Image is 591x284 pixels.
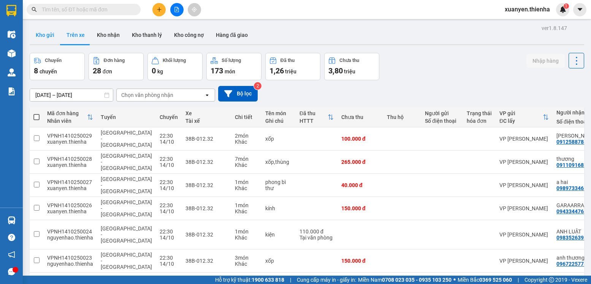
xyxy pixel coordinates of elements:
span: [GEOGRAPHIC_DATA] - [GEOGRAPHIC_DATA] [101,153,152,171]
div: Khác [235,261,258,267]
div: 0943344768 [556,208,587,214]
button: Kho thanh lý [126,26,168,44]
div: Khác [235,185,258,191]
div: Mã đơn hàng [47,110,87,116]
span: xuanyen.thienha [499,5,556,14]
th: Toggle SortBy [43,107,97,127]
strong: 0708 023 035 - 0935 103 250 [382,277,452,283]
div: 110.000 đ [299,228,334,235]
sup: 1 [564,3,569,9]
div: 38B-012.32 [185,182,227,188]
div: VP [PERSON_NAME] [499,232,549,238]
div: VP [PERSON_NAME] [499,182,549,188]
button: Nhập hàng [526,54,565,68]
div: 14/10 [160,185,178,191]
div: Chọn văn phòng nhận [121,91,173,99]
div: Khác [235,235,258,241]
div: ĐC lấy [499,118,543,124]
button: Khối lượng0kg [147,53,203,80]
div: Người gửi [425,110,459,116]
div: 1 món [235,179,258,185]
div: Tên món [265,110,292,116]
li: Số [GEOGRAPHIC_DATA][PERSON_NAME], P. [GEOGRAPHIC_DATA] [71,19,318,28]
div: HTTT [299,118,328,124]
div: Đơn hàng [104,58,125,63]
span: Miền Bắc [458,276,512,284]
div: 150.000 đ [341,205,379,211]
span: 173 [211,66,223,75]
div: 0983526391 [556,235,587,241]
span: message [8,268,15,275]
span: ⚪️ [453,278,456,281]
div: VP [PERSON_NAME] [499,136,549,142]
span: Cung cấp máy in - giấy in: [297,276,356,284]
div: 38B-012.32 [185,205,227,211]
img: warehouse-icon [8,30,16,38]
div: Tuyến [101,114,152,120]
div: 14/10 [160,162,178,168]
span: aim [192,7,197,12]
span: | [518,276,519,284]
div: kính [265,205,292,211]
img: icon-new-feature [559,6,566,13]
div: VPNH1410250024 [47,228,93,235]
div: Khác [235,208,258,214]
span: [GEOGRAPHIC_DATA] - [GEOGRAPHIC_DATA] [101,176,152,194]
div: VPNH1410250026 [47,202,93,208]
button: plus [152,3,166,16]
div: 14/10 [160,235,178,241]
div: 1 món [235,228,258,235]
div: Khối lượng [163,58,186,63]
button: Số lượng173món [206,53,261,80]
span: [GEOGRAPHIC_DATA] - [GEOGRAPHIC_DATA] [101,130,152,148]
button: Chuyến8chuyến [30,53,85,80]
div: Khác [235,139,258,145]
div: 38B-012.32 [185,136,227,142]
div: 22:30 [160,179,178,185]
div: Chưa thu [341,114,379,120]
div: VPNH1410250023 [47,255,93,261]
div: nguyenhao.thienha [47,261,93,267]
div: 22:30 [160,156,178,162]
button: caret-down [573,3,586,16]
div: 38B-012.32 [185,232,227,238]
button: Kho nhận [91,26,126,44]
div: Nhân viên [47,118,87,124]
img: warehouse-icon [8,49,16,57]
div: 38B-012.32 [185,159,227,165]
div: phong bì thư [265,179,292,191]
div: xuanyen.thienha [47,139,93,145]
span: triệu [285,68,296,75]
div: 22:30 [160,133,178,139]
button: Hàng đã giao [210,26,254,44]
span: [GEOGRAPHIC_DATA] - [GEOGRAPHIC_DATA] [101,252,152,270]
button: Đơn hàng28đơn [89,53,144,80]
div: xuanyen.thienha [47,208,93,214]
div: 0911091683 [556,162,587,168]
button: Trên xe [60,26,91,44]
button: file-add [170,3,184,16]
span: triệu [344,68,355,75]
div: 1 món [235,202,258,208]
div: Xe [185,110,227,116]
input: Tìm tên, số ĐT hoặc mã đơn [42,5,132,14]
div: xốp,thùng [265,159,292,165]
div: VP gửi [499,110,543,116]
div: 0967225778 [556,261,587,267]
span: chuyến [40,68,57,75]
div: 14/10 [160,261,178,267]
div: Đã thu [299,110,328,116]
span: 0 [152,66,156,75]
img: warehouse-icon [8,216,16,224]
div: VP [PERSON_NAME] [499,205,549,211]
div: Tại văn phòng [299,235,334,241]
div: Số điện thoại [425,118,459,124]
div: Chi tiết [235,114,258,120]
button: Kho công nợ [168,26,210,44]
div: 0989733461 [556,185,587,191]
div: Chưa thu [339,58,359,63]
span: caret-down [577,6,583,13]
button: Đã thu1,26 triệu [265,53,320,80]
div: 7 món [235,156,258,162]
strong: 1900 633 818 [252,277,284,283]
